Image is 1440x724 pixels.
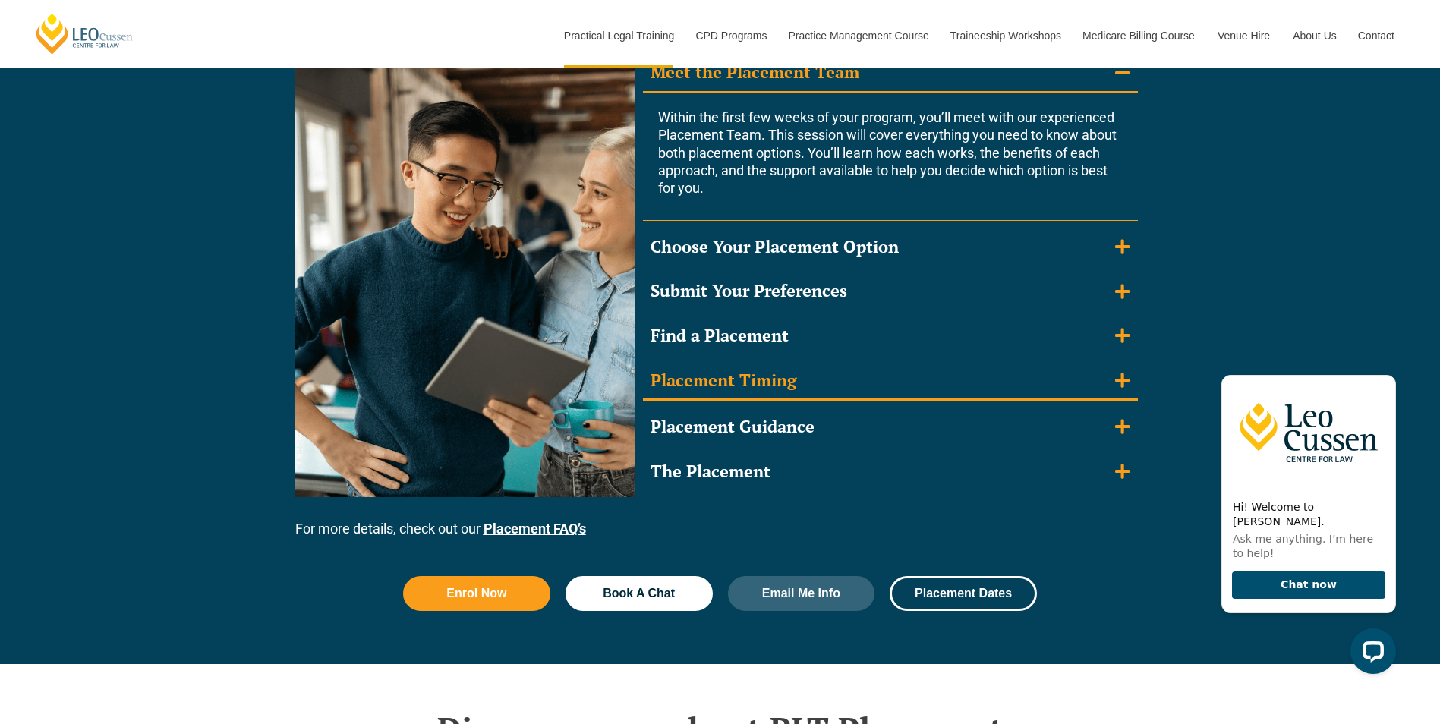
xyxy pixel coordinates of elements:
[651,61,859,83] div: Meet the Placement Team
[684,3,777,68] a: CPD Programs
[728,576,875,611] a: Email Me Info
[643,453,1138,490] summary: The Placement
[643,272,1138,310] summary: Submit Your Preferences
[651,280,847,302] div: Submit Your Preferences
[1071,3,1206,68] a: Medicare Billing Course
[603,587,675,600] span: Book A Chat
[762,587,840,600] span: Email Me Info
[403,576,550,611] a: Enrol Now
[1347,3,1406,68] a: Contact
[643,362,1138,401] summary: Placement Timing
[643,317,1138,354] summary: Find a Placement
[651,236,899,258] div: Choose Your Placement Option
[643,54,1138,489] div: Accordion. Open links with Enter or Space, close with Escape, and navigate with Arrow Keys
[915,587,1012,600] span: Placement Dates
[446,587,506,600] span: Enrol Now
[939,3,1071,68] a: Traineeship Workshops
[643,54,1138,93] summary: Meet the Placement Team
[651,325,789,347] div: Find a Placement
[1281,3,1347,68] a: About Us
[553,3,685,68] a: Practical Legal Training
[1206,3,1281,68] a: Venue Hire
[890,576,1037,611] a: Placement Dates
[651,416,815,438] div: Placement Guidance
[658,109,1117,197] span: Within the first few weeks of your program, you’ll meet with our experienced Placement Team. This...
[566,576,713,611] a: Book A Chat
[643,228,1138,266] summary: Choose Your Placement Option
[777,3,939,68] a: Practice Management Course
[651,461,770,483] div: The Placement
[484,521,586,537] a: Placement FAQ’s
[295,521,481,537] span: For more details, check out our
[651,370,796,392] div: Placement Timing
[643,408,1138,445] summary: Placement Guidance
[34,12,135,55] a: [PERSON_NAME] Centre for Law
[1209,362,1402,686] iframe: LiveChat chat widget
